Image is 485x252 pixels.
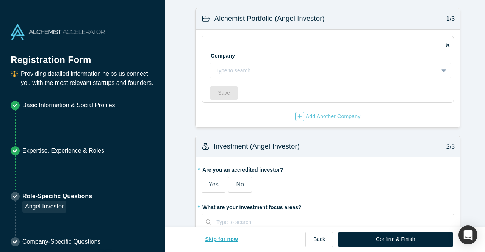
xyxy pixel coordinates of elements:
[22,146,104,155] p: Expertise, Experience & Roles
[236,181,244,188] span: No
[250,142,300,150] span: (Angel Investor)
[209,181,219,188] span: Yes
[197,232,246,247] button: Skip for now
[295,112,361,121] div: Add Another Company
[22,101,115,110] p: Basic Information & Social Profiles
[22,192,92,201] p: Role-Specific Questions
[210,49,252,60] label: Company
[442,14,455,23] p: 1/3
[11,24,105,40] img: Alchemist Accelerator Logo
[338,232,452,247] button: Confirm & Finish
[11,45,154,67] h1: Registration Form
[202,163,454,174] label: Are you an accredited investor?
[22,237,100,246] p: Company-Specific Questions
[21,69,154,88] p: Providing detailed information helps us connect you with the most relevant startups and founders.
[210,86,238,100] button: Save
[22,201,66,213] div: Angel Investor
[305,232,333,247] button: Back
[442,142,455,151] p: 2/3
[214,14,325,24] h3: Alchemist Portfolio
[214,141,300,152] h3: Investment
[295,111,361,121] button: Add Another Company
[275,15,324,22] span: (Angel Investor)
[202,201,454,211] label: What are your investment focus areas?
